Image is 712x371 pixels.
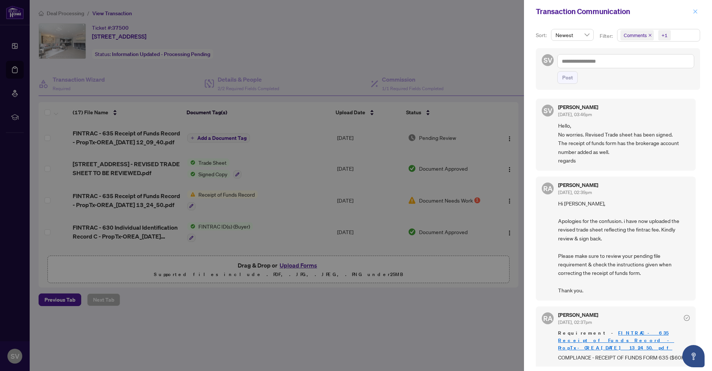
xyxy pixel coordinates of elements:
span: check-circle [684,315,690,321]
p: Sort: [536,31,548,39]
span: Hi [PERSON_NAME], Apologies for the confusion. i have now uploaded the revised trade sheet reflec... [558,199,690,295]
a: FINTRAC - 635 Receipt of Funds Record - PropTx-OREA_[DATE] 13_24_50.pdf [558,330,674,351]
span: Hello, No worries. Revised Trade sheet has been signed. The receipt of funds form has the brokera... [558,121,690,165]
div: +1 [662,32,667,39]
span: close [648,33,652,37]
p: Filter: [600,32,614,40]
span: [DATE], 02:37pm [558,319,592,325]
h5: [PERSON_NAME] [558,312,598,318]
span: Newest [556,29,589,40]
span: RA [543,313,553,324]
span: SV [544,55,552,65]
div: Transaction Communication [536,6,690,17]
h5: [PERSON_NAME] [558,183,598,188]
span: Requirement - [558,329,690,352]
span: close [693,9,698,14]
span: Comments [620,30,654,40]
span: Comments [624,32,647,39]
h5: [PERSON_NAME] [558,105,598,110]
span: RA [543,183,553,194]
button: Open asap [682,345,705,367]
span: [DATE], 03:46pm [558,112,592,117]
span: [DATE], 02:39pm [558,190,592,195]
span: SV [544,105,552,116]
button: Post [557,71,578,84]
